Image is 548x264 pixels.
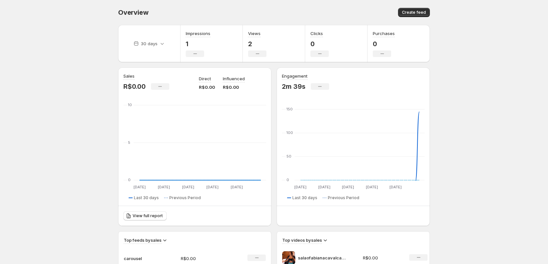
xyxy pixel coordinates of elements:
[342,185,354,189] text: [DATE]
[231,185,243,189] text: [DATE]
[286,154,291,159] text: 50
[199,84,215,90] p: R$0.00
[123,83,146,90] p: R$0.00
[169,195,201,200] span: Previous Period
[158,185,170,189] text: [DATE]
[118,9,148,16] span: Overview
[128,178,131,182] text: 0
[282,73,307,79] h3: Engagement
[298,255,347,261] p: salaofabianacavalcanti 3
[186,40,210,48] p: 1
[186,30,210,37] h3: Impressions
[223,75,245,82] p: Influenced
[123,73,135,79] h3: Sales
[248,40,266,48] p: 2
[128,103,132,107] text: 10
[402,10,426,15] span: Create feed
[294,185,306,189] text: [DATE]
[373,30,395,37] h3: Purchases
[141,40,158,47] p: 30 days
[286,178,289,182] text: 0
[310,30,323,37] h3: Clicks
[328,195,359,200] span: Previous Period
[373,40,395,48] p: 0
[286,130,293,135] text: 100
[318,185,330,189] text: [DATE]
[286,107,293,111] text: 150
[182,185,194,189] text: [DATE]
[181,255,227,262] p: R$0.00
[123,211,167,220] a: View full report
[292,195,317,200] span: Last 30 days
[133,213,163,218] span: View full report
[398,8,430,17] button: Create feed
[390,185,402,189] text: [DATE]
[206,185,219,189] text: [DATE]
[128,140,130,145] text: 5
[199,75,211,82] p: Direct
[366,185,378,189] text: [DATE]
[124,255,157,262] p: carousel
[282,237,322,243] h3: Top videos by sales
[248,30,261,37] h3: Views
[363,255,402,261] p: R$0.00
[134,195,159,200] span: Last 30 days
[124,237,161,243] h3: Top feeds by sales
[282,83,306,90] p: 2m 39s
[134,185,146,189] text: [DATE]
[310,40,329,48] p: 0
[223,84,245,90] p: R$0.00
